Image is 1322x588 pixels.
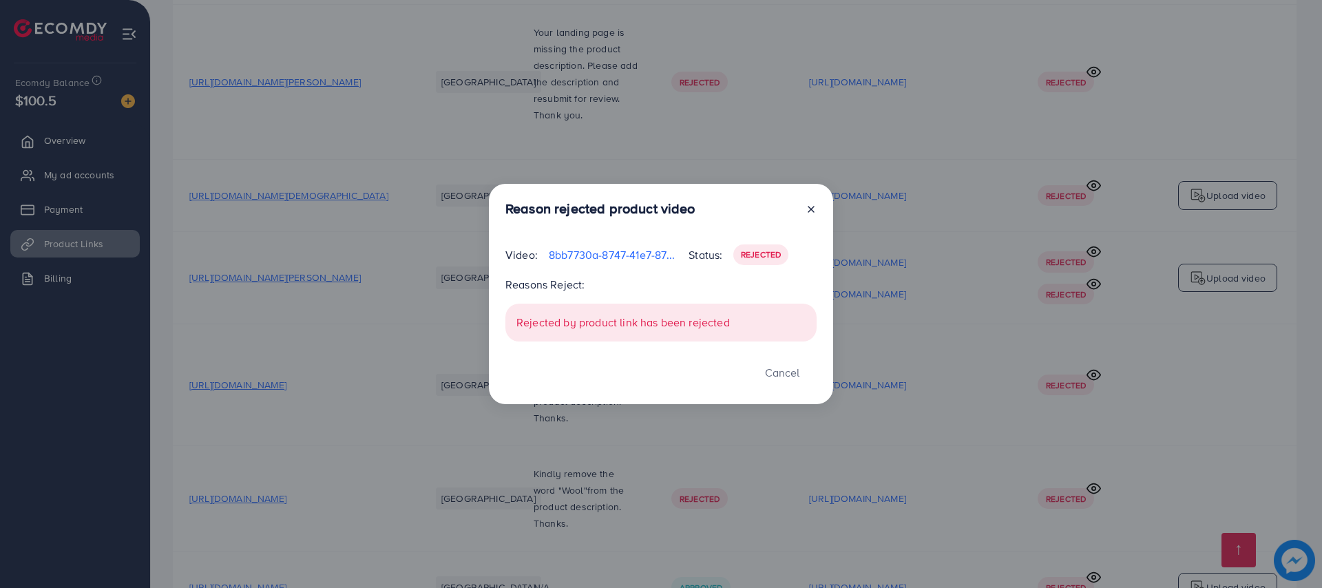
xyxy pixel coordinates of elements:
p: Status: [689,246,722,263]
h3: Reason rejected product video [505,200,695,217]
button: Cancel [748,358,817,388]
p: 8bb7730a-8747-41e7-87a2-ece9bb434162-1734658076222.MOV [549,246,678,263]
p: Video: [505,246,538,263]
span: Rejected [741,249,781,260]
div: Rejected by product link has been rejected [505,304,817,342]
p: Reasons Reject: [505,276,817,293]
